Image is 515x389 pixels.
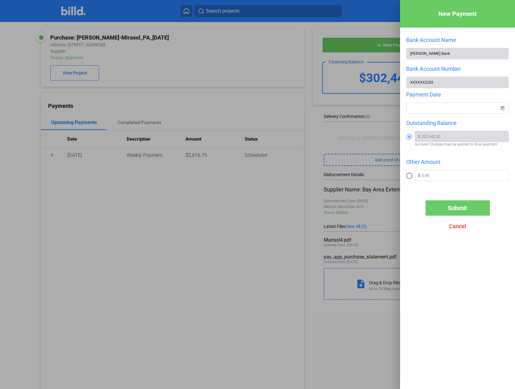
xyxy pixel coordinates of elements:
[406,66,509,72] div: Bank Account Number
[422,131,509,140] input: 0.00
[406,120,509,126] div: Outstanding Balance
[406,91,509,98] div: Payment Date
[499,101,505,108] button: Open calendar
[448,204,467,212] span: Submit
[415,170,422,181] span: $
[415,142,509,146] span: Accrued Charges may be applied to final payment
[425,219,490,234] button: Cancel
[422,170,509,179] input: 0.00
[425,200,490,216] button: Submit
[415,131,422,142] span: $
[406,159,509,165] div: Other Amount
[406,37,509,43] div: Bank Account Name
[449,223,466,229] span: Cancel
